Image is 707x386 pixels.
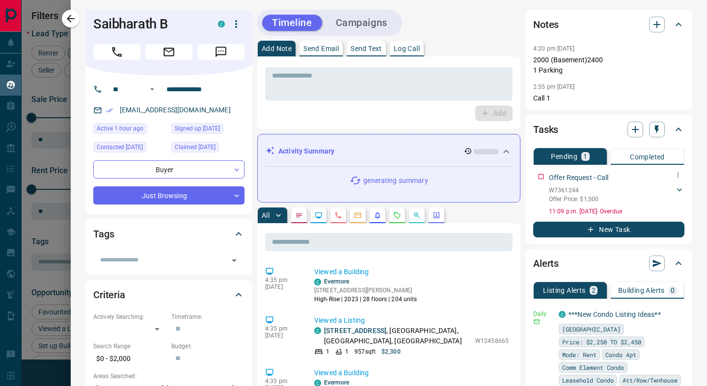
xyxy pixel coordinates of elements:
h2: Tags [93,226,114,242]
p: Offer Price: $1,500 [549,195,598,204]
p: Search Range: [93,342,166,351]
p: Activity Summary [278,146,334,156]
span: Comm Element Condo [562,362,624,372]
p: High-Rise | 2023 | 28 floors | 204 units [314,295,417,304]
p: Listing Alerts [543,287,586,294]
svg: Opportunities [413,211,421,219]
div: Wed Oct 15 2025 [93,123,166,137]
svg: Listing Alerts [374,211,381,219]
p: Send Email [303,45,339,52]
svg: Emails [354,211,362,219]
div: W7361244Offer Price: $1,500 [549,184,684,206]
h2: Criteria [93,287,125,303]
p: [DATE] [265,332,299,339]
div: condos.ca [559,311,566,318]
button: New Task [533,222,684,237]
p: Viewed a Listing [314,315,509,326]
p: [STREET_ADDRESS][PERSON_NAME] [314,286,417,295]
p: $2,300 [381,347,401,356]
p: 4:35 pm [265,378,299,385]
p: Viewed a Building [314,368,509,378]
span: Leasehold Condo [562,375,614,385]
div: Sat Apr 22 2023 [171,123,245,137]
div: Buyer [93,160,245,179]
p: Completed [630,154,665,160]
p: 2000 (Basement)2400 1 Parking [533,55,684,76]
p: $0 - $2,000 [93,351,166,367]
span: Mode: Rent [562,350,597,360]
p: Call 1 [533,93,684,103]
p: Add Note [262,45,292,52]
div: Alerts [533,252,684,275]
h2: Tasks [533,122,558,137]
span: Att/Row/Twnhouse [623,375,678,385]
a: ***New Condo Listing Ideas** [569,310,661,318]
p: Send Text [351,45,382,52]
svg: Agent Actions [433,211,440,219]
p: Daily [533,309,553,318]
p: 2:55 pm [DATE] [533,83,575,90]
span: Condo Apt [605,350,636,360]
p: 2 [592,287,596,294]
p: 957 sqft [354,347,376,356]
p: 4:20 pm [DATE] [533,45,575,52]
div: condos.ca [314,327,321,334]
p: 1 [326,347,329,356]
h2: Alerts [533,256,559,271]
p: 1 [345,347,349,356]
p: Actively Searching: [93,312,166,321]
span: Active 1 hour ago [97,124,143,133]
p: 0 [671,287,675,294]
a: Evermore [324,278,349,285]
p: Viewed a Building [314,267,509,277]
p: 1 [583,153,587,160]
p: W12458665 [475,336,509,345]
p: generating summary [363,176,428,186]
div: Thu Jul 17 2025 [171,142,245,155]
p: Areas Searched: [93,372,245,381]
span: Claimed [DATE] [175,142,216,152]
svg: Email [533,318,540,325]
p: 4:35 pm [265,277,299,283]
div: Activity Summary [266,142,512,160]
div: condos.ca [314,279,321,285]
span: Price: $2,250 TO $2,450 [562,337,641,347]
a: Evermore [324,379,349,386]
svg: Calls [334,211,342,219]
button: Campaigns [326,15,397,31]
div: Notes [533,13,684,36]
div: Tue Jan 30 2024 [93,142,166,155]
h2: Notes [533,17,559,32]
button: Open [146,83,158,95]
p: Building Alerts [618,287,665,294]
svg: Email Verified [106,107,113,114]
button: Timeline [262,15,322,31]
span: Signed up [DATE] [175,124,220,133]
p: W7361244 [549,186,598,195]
a: [EMAIL_ADDRESS][DOMAIN_NAME] [120,106,231,114]
div: condos.ca [218,21,225,27]
p: [DATE] [265,283,299,290]
svg: Lead Browsing Activity [315,211,323,219]
h1: Saibharath B [93,16,203,32]
div: Tasks [533,118,684,141]
span: Contacted [DATE] [97,142,143,152]
p: Log Call [394,45,420,52]
div: Criteria [93,283,245,307]
span: Call [93,44,140,60]
svg: Notes [295,211,303,219]
div: Just Browsing [93,186,245,205]
p: All [262,212,270,219]
button: Open [227,254,241,267]
p: 4:35 pm [265,325,299,332]
p: Pending [551,153,577,160]
div: Tags [93,222,245,246]
p: Timeframe: [171,312,245,321]
p: 11:09 p.m. [DATE] - Overdue [549,207,684,216]
p: Offer Request - Call [549,173,609,183]
span: Email [145,44,192,60]
span: Message [197,44,245,60]
p: Budget: [171,342,245,351]
span: [GEOGRAPHIC_DATA] [562,324,621,334]
svg: Requests [393,211,401,219]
